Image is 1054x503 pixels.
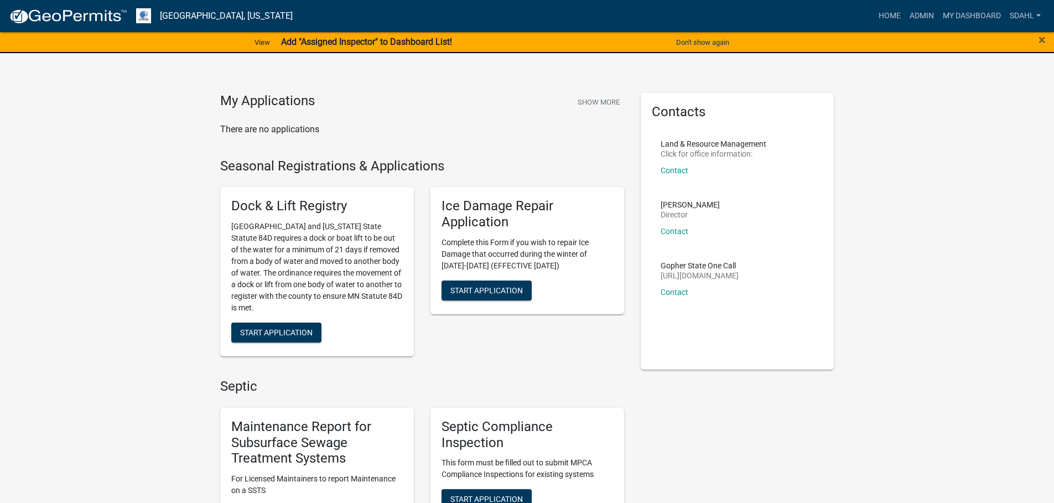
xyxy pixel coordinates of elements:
a: Contact [661,288,688,297]
a: [GEOGRAPHIC_DATA], [US_STATE] [160,7,293,25]
p: [GEOGRAPHIC_DATA] and [US_STATE] State Statute 84D requires a dock or boat lift to be out of the ... [231,221,403,314]
a: Home [874,6,905,27]
a: Contact [661,227,688,236]
a: Admin [905,6,938,27]
p: [URL][DOMAIN_NAME] [661,272,739,279]
p: Director [661,211,720,219]
span: Start Application [240,328,313,337]
button: Start Application [442,281,532,300]
img: Otter Tail County, Minnesota [136,8,151,23]
h5: Ice Damage Repair Application [442,198,613,230]
h5: Septic Compliance Inspection [442,419,613,451]
p: [PERSON_NAME] [661,201,720,209]
span: Start Application [450,286,523,294]
a: Contact [661,166,688,175]
strong: Add "Assigned Inspector" to Dashboard List! [281,37,452,47]
a: My Dashboard [938,6,1005,27]
p: Complete this Form if you wish to repair Ice Damage that occurred during the winter of [DATE]-[DA... [442,237,613,272]
h5: Maintenance Report for Subsurface Sewage Treatment Systems [231,419,403,466]
h4: My Applications [220,93,315,110]
p: This form must be filled out to submit MPCA Compliance Inspections for existing systems [442,457,613,480]
p: For Licensed Maintainers to report Maintenance on a SSTS [231,473,403,496]
p: Click for office information: [661,150,766,158]
p: Land & Resource Management [661,140,766,148]
button: Close [1039,33,1046,46]
a: View [250,33,274,51]
a: sdahl [1005,6,1045,27]
p: Gopher State One Call [661,262,739,269]
button: Show More [573,93,624,111]
h4: Seasonal Registrations & Applications [220,158,624,174]
button: Start Application [231,323,321,343]
h5: Contacts [652,104,823,120]
h4: Septic [220,378,624,395]
p: There are no applications [220,123,624,136]
span: × [1039,32,1046,48]
h5: Dock & Lift Registry [231,198,403,214]
button: Don't show again [672,33,734,51]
